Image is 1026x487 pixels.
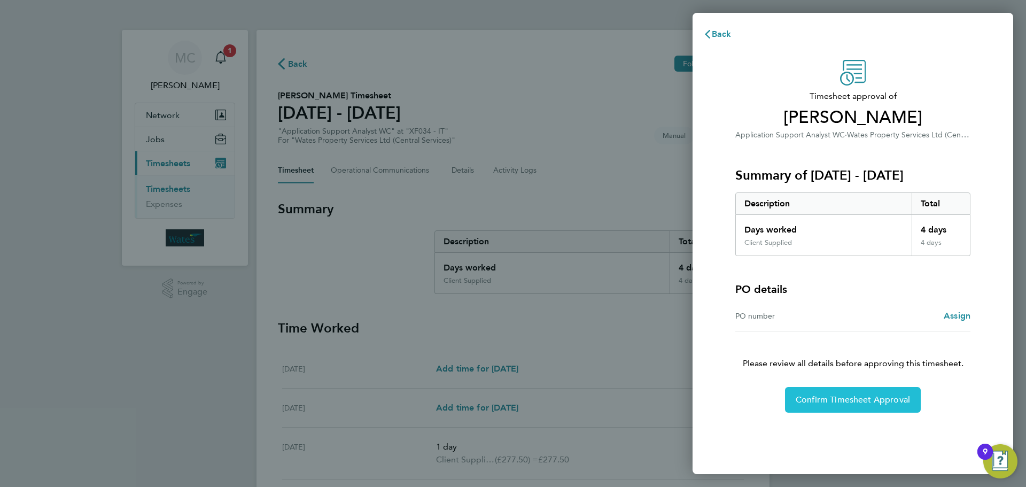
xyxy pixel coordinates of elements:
[735,167,970,184] h3: Summary of [DATE] - [DATE]
[735,130,845,140] span: Application Support Analyst WC
[983,444,1017,478] button: Open Resource Center, 9 new notifications
[735,107,970,128] span: [PERSON_NAME]
[693,24,742,45] button: Back
[912,193,970,214] div: Total
[944,310,970,322] a: Assign
[735,310,853,322] div: PO number
[912,215,970,238] div: 4 days
[785,387,921,413] button: Confirm Timesheet Approval
[735,90,970,103] span: Timesheet approval of
[983,452,988,466] div: 9
[944,311,970,321] span: Assign
[744,238,792,247] div: Client Supplied
[847,129,1004,140] span: Wates Property Services Ltd (Central Services)
[796,395,910,405] span: Confirm Timesheet Approval
[735,282,787,297] h4: PO details
[736,215,912,238] div: Days worked
[845,130,847,140] span: ·
[712,29,732,39] span: Back
[912,238,970,256] div: 4 days
[722,331,983,370] p: Please review all details before approving this timesheet.
[736,193,912,214] div: Description
[735,192,970,256] div: Summary of 06 - 12 Sep 2025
